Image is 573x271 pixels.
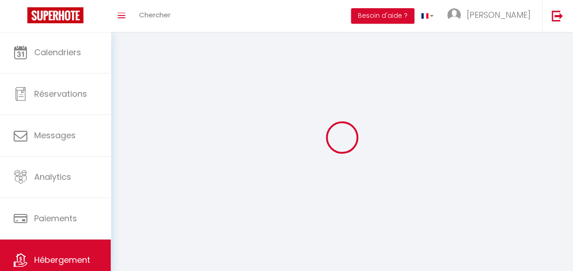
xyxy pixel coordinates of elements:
[34,254,90,266] span: Hébergement
[7,4,35,31] button: Ouvrir le widget de chat LiveChat
[534,230,566,264] iframe: Chat
[447,8,461,22] img: ...
[351,8,414,24] button: Besoin d'aide ?
[34,88,87,99] span: Réservations
[34,130,76,141] span: Messages
[34,171,71,182] span: Analytics
[34,213,77,224] span: Paiements
[27,7,83,23] img: Super Booking
[139,10,170,20] span: Chercher
[552,10,563,21] img: logout
[34,47,81,58] span: Calendriers
[467,9,531,21] span: [PERSON_NAME]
